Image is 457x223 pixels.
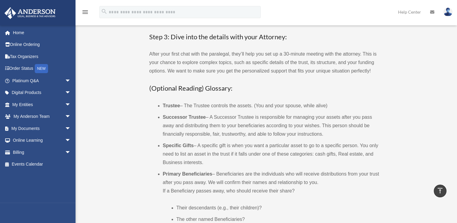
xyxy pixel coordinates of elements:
[82,8,89,16] i: menu
[163,102,382,110] li: – The Trustee controls the assets. (You and your spouse, while alive)
[4,87,80,99] a: Digital Productsarrow_drop_down
[4,122,80,134] a: My Documentsarrow_drop_down
[163,143,194,148] b: Specific Gifts
[4,158,80,170] a: Events Calendar
[3,7,57,19] img: Anderson Advisors Platinum Portal
[149,50,382,75] p: After your first chat with the paralegal, they’ll help you set up a 30-minute meeting with the at...
[65,134,77,147] span: arrow_drop_down
[443,8,452,16] img: User Pic
[163,113,382,138] li: – A Successor Trustee is responsible for managing your assets after you pass away and distributin...
[65,87,77,99] span: arrow_drop_down
[149,32,382,42] h3: Step 3: Dive into the details with your Attorney:
[4,134,80,147] a: Online Learningarrow_drop_down
[176,204,382,212] li: Their descendants (e.g., their children)?
[65,99,77,111] span: arrow_drop_down
[163,141,382,167] li: – A specific gift is when you want a particular asset to go to a specific person. You only need t...
[163,171,212,176] b: Primary Beneficiaries
[163,103,180,108] b: Trustee
[82,11,89,16] a: menu
[4,111,80,123] a: My Anderson Teamarrow_drop_down
[35,64,48,73] div: NEW
[434,185,446,197] a: vertical_align_top
[4,63,80,75] a: Order StatusNEW
[4,99,80,111] a: My Entitiesarrow_drop_down
[163,115,206,120] b: Successor Trustee
[65,111,77,123] span: arrow_drop_down
[149,84,382,93] h3: (Optional Reading) Glossary:
[65,146,77,159] span: arrow_drop_down
[65,122,77,135] span: arrow_drop_down
[4,27,80,39] a: Home
[436,187,444,194] i: vertical_align_top
[65,75,77,87] span: arrow_drop_down
[4,50,80,63] a: Tax Organizers
[101,8,108,15] i: search
[4,146,80,158] a: Billingarrow_drop_down
[4,39,80,51] a: Online Ordering
[4,75,80,87] a: Platinum Q&Aarrow_drop_down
